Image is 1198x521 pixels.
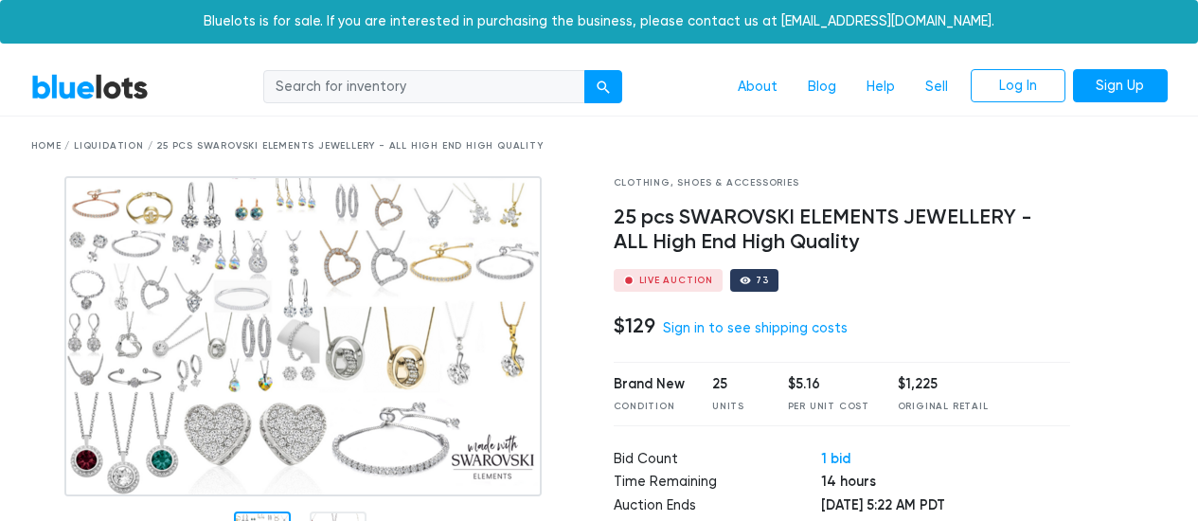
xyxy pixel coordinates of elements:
[898,374,989,395] div: $1,225
[788,374,869,395] div: $5.16
[723,69,793,105] a: About
[31,73,149,100] a: BlueLots
[910,69,963,105] a: Sell
[614,374,685,395] div: Brand New
[663,320,848,336] a: Sign in to see shipping costs
[898,400,989,414] div: Original Retail
[614,495,821,519] td: Auction Ends
[639,276,714,285] div: Live Auction
[64,176,542,496] img: dec45095-f226-458c-8b08-ab6e27af31ab-1754434232.png
[971,69,1065,103] a: Log In
[821,450,850,467] a: 1 bid
[821,495,1070,519] td: [DATE] 5:22 AM PDT
[1073,69,1168,103] a: Sign Up
[614,472,821,495] td: Time Remaining
[614,176,1071,190] div: Clothing, Shoes & Accessories
[712,400,760,414] div: Units
[821,472,1070,495] td: 14 hours
[788,400,869,414] div: Per Unit Cost
[31,139,1168,153] div: Home / Liquidation / 25 pcs SWAROVSKI ELEMENTS JEWELLERY - ALL High End High Quality
[756,276,769,285] div: 73
[614,400,685,414] div: Condition
[793,69,851,105] a: Blog
[263,70,585,104] input: Search for inventory
[614,206,1071,255] h4: 25 pcs SWAROVSKI ELEMENTS JEWELLERY - ALL High End High Quality
[712,374,760,395] div: 25
[614,449,821,473] td: Bid Count
[614,314,655,338] h4: $129
[851,69,910,105] a: Help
